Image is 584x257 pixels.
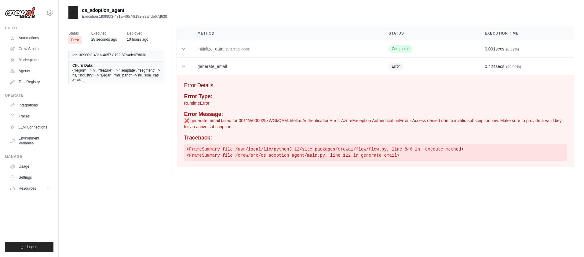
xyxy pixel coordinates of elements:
[184,81,567,90] h3: Error Details
[184,100,567,106] p: RuntimeError
[485,47,495,51] span: 0.001
[7,173,53,182] a: Settings
[190,27,381,40] th: Method
[19,186,36,191] span: Resources
[506,47,519,51] span: (0.32%)
[184,135,567,141] h4: Traceback:
[190,40,381,58] td: initialize_data
[7,33,53,43] a: Automations
[477,27,574,40] th: Execution Time
[389,45,412,53] span: Completed
[5,93,53,98] div: Operate
[5,7,35,19] img: Logo
[78,53,146,58] span: 1f0980f3-481a-4657-8192-87a4de67d630
[72,68,160,83] span: {"region" => nil, "feature" => "Template", "segment" => nil, "industry" => "Legal", "mrr_band" =>...
[72,53,77,58] span: Id:
[190,58,381,75] td: generate_email
[91,37,117,42] time: August 20, 2025 at 07:48 PDT
[7,111,53,121] a: Traces
[72,63,93,68] span: Churn Data:
[82,7,167,14] h2: cs_adoption_agent
[7,133,53,148] a: Environment Variables
[184,117,567,130] p: ❌ generate_email failed for 0011W000025xWGkQAM: litellm.AuthenticationError: AzureException Authe...
[226,47,250,51] span: (Starting Point)
[127,37,148,42] time: August 19, 2025 at 21:51 PDT
[477,58,574,75] td: secs
[506,65,521,69] span: (99.09%)
[91,30,117,36] span: Executed
[5,154,53,159] div: Manage
[7,122,53,132] a: LLM Connections
[7,55,53,65] a: Marketplace
[7,184,53,193] button: Resources
[184,93,567,100] h4: Error Type:
[127,30,148,36] span: Deployed
[82,14,167,19] p: Execution 1f0980f3-481a-4657-8192-87a4de67d630
[68,30,82,36] span: Status
[389,63,403,70] span: Error
[5,242,53,252] button: Logout
[485,64,495,69] span: 0.424
[184,111,567,118] h4: Error Message:
[7,162,53,171] a: Usage
[477,40,574,58] td: secs
[7,100,53,110] a: Integrations
[68,36,82,44] span: Error
[7,44,53,54] a: Crew Studio
[381,27,477,40] th: Status
[27,244,38,249] span: Logout
[7,77,53,87] a: Tool Registry
[5,26,53,31] div: Build
[7,66,53,76] a: Agents
[184,144,567,161] pre: <FrameSummary file /usr/local/lib/python3.12/site-packages/crewai/flow/flow.py, line 846 in _exec...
